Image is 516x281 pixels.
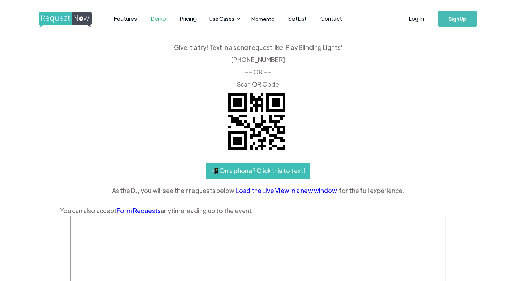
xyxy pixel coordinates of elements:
a: Log In [402,7,431,31]
div: Use Cases [205,8,243,29]
div: Give it a try! Text in a song request like 'Play Blinding Lights' ‍ [PHONE_NUMBER] -- OR -- ‍ Sca... [60,44,456,87]
a: Contact [314,8,349,29]
a: Form Requests [117,207,161,214]
img: requestnow logo [39,12,104,28]
div: As the DJ, you will see their requests below. for the full experience. [60,185,456,196]
a: Demo [144,8,173,29]
a: Pricing [173,8,203,29]
a: home [39,12,90,26]
a: 📲 On a phone? Click this to text! [206,163,310,179]
div: Use Cases [209,15,234,23]
a: Features [107,8,144,29]
a: Momento [244,9,282,29]
a: Load the Live View in a new window [236,185,339,196]
img: QR code [223,87,291,156]
a: SetList [282,8,314,29]
a: Sign Up [438,11,477,27]
div: You can also accept anytime leading up to the event. [60,206,456,216]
